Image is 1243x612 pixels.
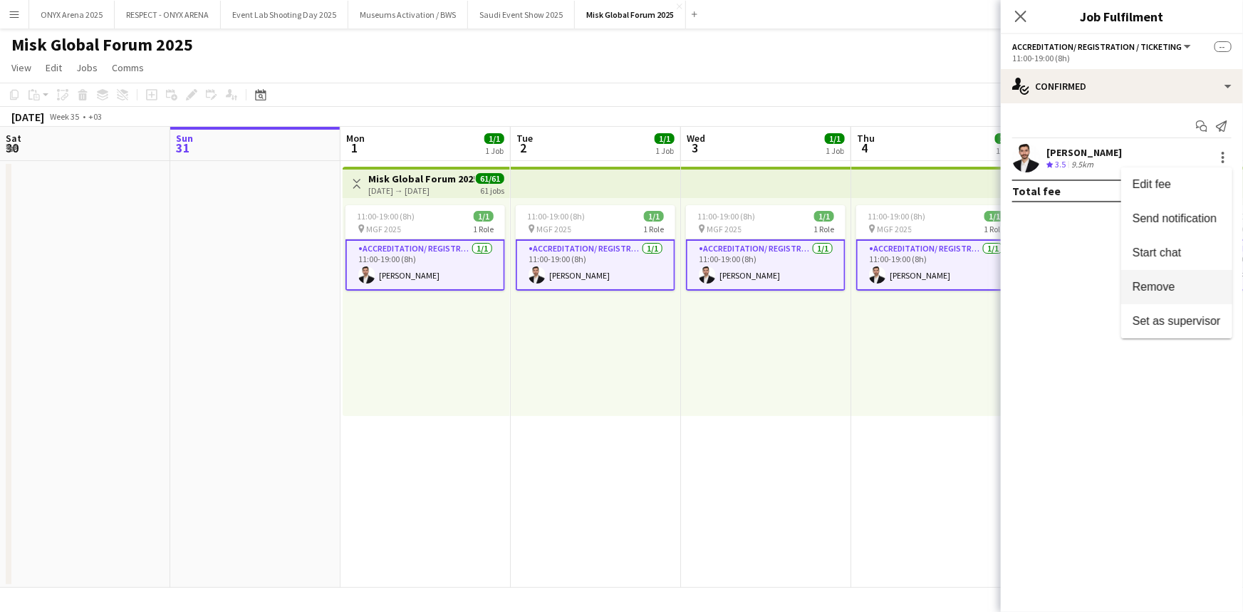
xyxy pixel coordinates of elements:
[1133,281,1175,293] span: Remove
[1121,236,1232,270] button: Start chat
[1121,167,1232,202] button: Edit fee
[1121,304,1232,338] button: Set as supervisor
[1121,270,1232,304] button: Remove
[1133,212,1217,224] span: Send notification
[1133,315,1221,327] span: Set as supervisor
[1133,247,1181,259] span: Start chat
[1121,202,1232,236] button: Send notification
[1133,178,1171,190] span: Edit fee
